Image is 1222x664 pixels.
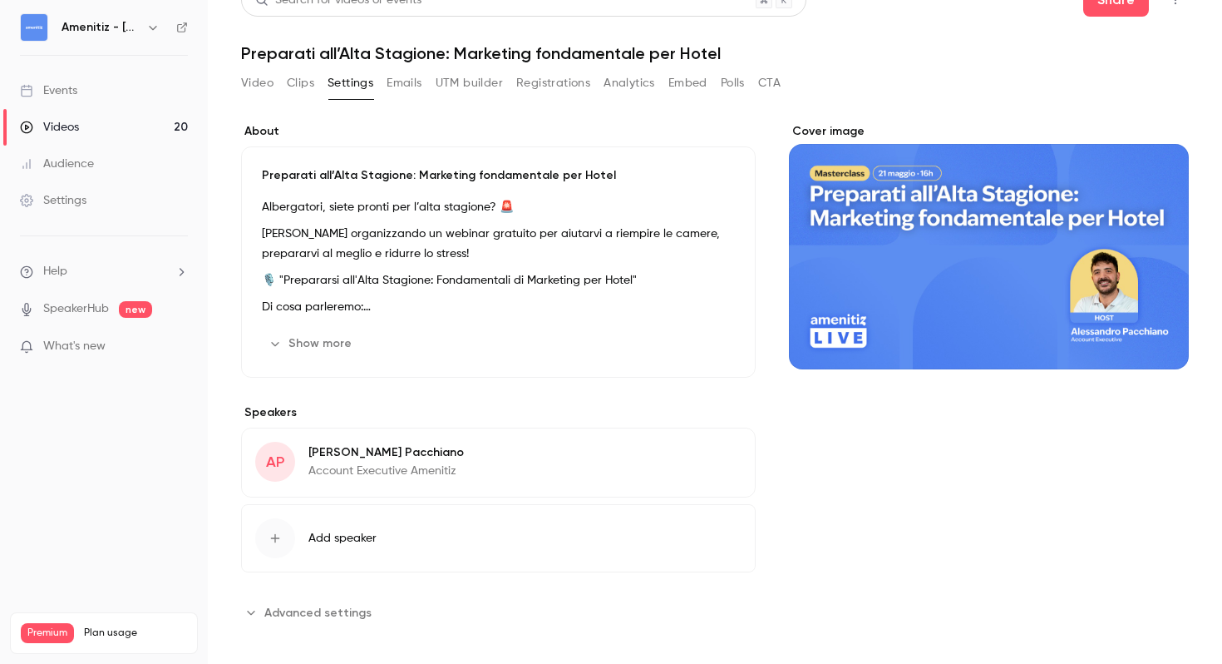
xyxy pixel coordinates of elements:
div: Settings [20,192,86,209]
p: 🎙️ "Prepararsi all'Alta Stagione: Fondamentali di Marketing per Hotel" [262,270,735,290]
label: Cover image [789,123,1189,140]
button: Video [241,70,273,97]
button: Clips [287,70,314,97]
h1: Preparati all’Alta Stagione: Marketing fondamentale per Hotel [241,43,1189,63]
div: Audience [20,156,94,172]
label: Speakers [241,404,756,421]
span: Premium [21,623,74,643]
span: Advanced settings [264,604,372,622]
section: Cover image [789,123,1189,369]
div: Events [20,82,77,99]
p: Preparati all’Alta Stagione: Marketing fondamentale per Hotel [262,167,735,184]
span: AP [266,451,284,473]
button: Emails [387,70,421,97]
div: Videos [20,119,79,136]
p: Albergatori, siete pronti per l’alta stagione? 🚨 [262,197,735,217]
button: Add speaker [241,504,756,572]
button: CTA [758,70,781,97]
span: new [119,301,152,318]
p: [PERSON_NAME] organizzando un webinar gratuito per aiutarvi a riempire le camere, prepararvi al m... [262,224,735,264]
span: What's new [43,338,106,355]
a: SpeakerHub [43,300,109,318]
button: Embed [668,70,707,97]
button: Polls [721,70,745,97]
span: Help [43,263,67,280]
button: Advanced settings [241,599,382,626]
section: Advanced settings [241,599,756,626]
span: Add speaker [308,530,377,547]
p: Di cosa parleremo: [262,297,735,317]
iframe: Noticeable Trigger [168,339,188,354]
button: Settings [328,70,373,97]
label: About [241,123,756,140]
span: Plan usage [84,627,187,640]
h6: Amenitiz - [GEOGRAPHIC_DATA] 🇮🇹 [62,19,140,36]
button: Show more [262,330,362,357]
li: help-dropdown-opener [20,263,188,280]
button: UTM builder [436,70,503,97]
button: Registrations [516,70,590,97]
div: AP[PERSON_NAME] PacchianoAccount Executive Amenitiz [241,428,756,498]
button: Analytics [604,70,655,97]
img: Amenitiz - Italia 🇮🇹 [21,14,47,41]
p: [PERSON_NAME] Pacchiano [308,444,464,461]
p: Account Executive Amenitiz [308,463,464,479]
